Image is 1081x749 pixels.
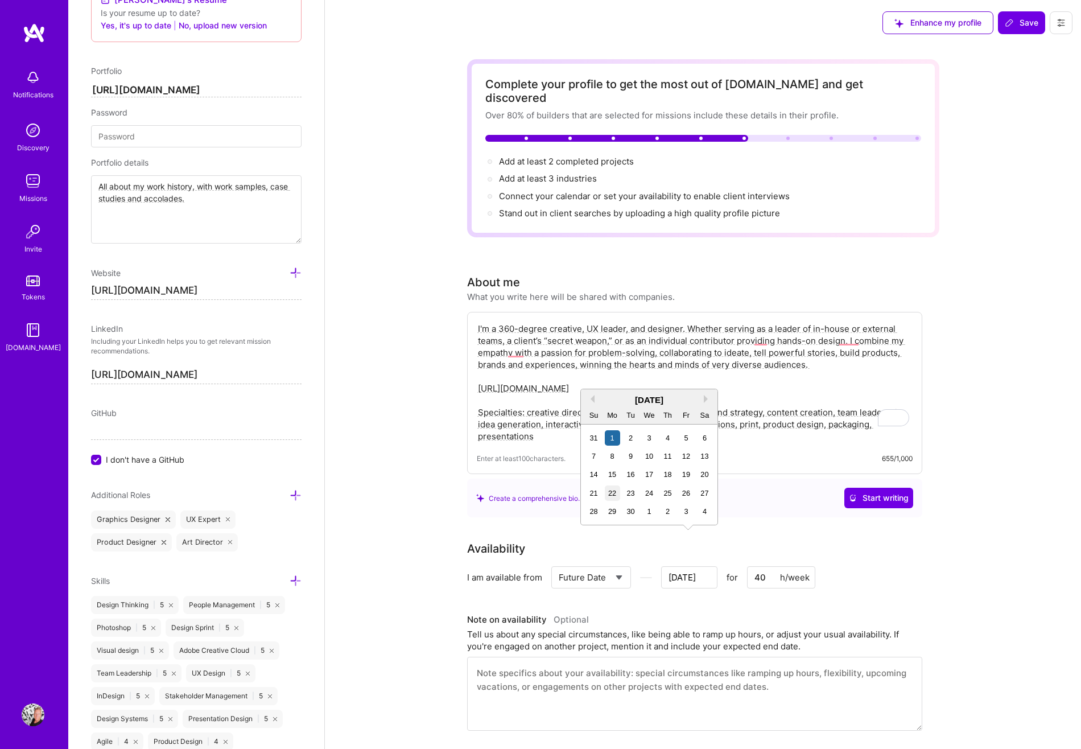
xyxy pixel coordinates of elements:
[586,485,601,501] div: Choose Sunday, September 21st, 2025
[499,156,634,167] span: Add at least 2 completed projects
[477,322,913,443] textarea: To enrich screen reader interactions, please activate Accessibility in Grammarly extension settings
[660,430,675,446] div: Choose Thursday, September 4th, 2025
[477,452,566,464] span: Enter at least 100 characters.
[678,448,694,464] div: Choose Friday, September 12th, 2025
[151,626,155,630] i: icon Close
[623,430,638,446] div: Choose Tuesday, September 2nd, 2025
[26,275,40,286] img: tokens
[275,603,279,607] i: icon Close
[117,737,119,746] span: |
[660,448,675,464] div: Choose Thursday, September 11th, 2025
[586,467,601,482] div: Choose Sunday, September 14th, 2025
[467,571,542,583] div: I am available from
[586,408,601,423] div: Su
[91,268,121,278] span: Website
[678,467,694,482] div: Choose Friday, September 19th, 2025
[91,157,302,168] div: Portfolio details
[91,175,302,244] textarea: All about my work history, with work samples, case studies and accolades.
[697,504,712,519] div: Choose Saturday, October 4th, 2025
[605,467,620,482] div: Choose Monday, September 15th, 2025
[894,19,903,28] i: icon SuggestedTeams
[22,119,44,142] img: discovery
[91,619,161,637] div: Photoshop 5
[224,740,228,744] i: icon Close
[254,646,256,655] span: |
[844,488,913,508] button: Start writing
[91,687,155,705] div: InDesign 5
[166,517,170,522] i: icon Close
[623,448,638,464] div: Choose Tuesday, September 9th, 2025
[641,430,657,446] div: Choose Wednesday, September 3rd, 2025
[605,448,620,464] div: Choose Monday, September 8th, 2025
[605,485,620,501] div: Choose Monday, September 22nd, 2025
[678,504,694,519] div: Choose Friday, October 3rd, 2025
[169,603,173,607] i: icon Close
[849,494,857,502] i: icon CrystalBallWhite
[19,192,47,204] div: Missions
[257,714,259,723] span: |
[499,207,780,219] div: Stand out in client searches by uploading a high quality profile picture
[91,664,181,682] div: Team Leadership 5
[183,710,283,728] div: Presentation Design 5
[641,448,657,464] div: Choose Wednesday, September 10th, 2025
[678,430,694,446] div: Choose Friday, September 5th, 2025
[849,492,909,504] span: Start writing
[228,540,233,545] i: icon Close
[174,19,176,31] span: |
[91,282,302,300] input: http://...
[581,394,717,406] div: [DATE]
[697,467,712,482] div: Choose Saturday, September 20th, 2025
[183,596,285,614] div: People Management 5
[476,494,484,502] i: icon SuggestedTeams
[22,66,44,89] img: bell
[678,408,694,423] div: Fr
[91,84,302,97] input: http://...
[22,319,44,341] img: guide book
[91,710,178,728] div: Design Systems 5
[678,485,694,501] div: Choose Friday, September 26th, 2025
[159,649,163,653] i: icon Close
[13,89,53,101] div: Notifications
[246,672,250,676] i: icon Close
[747,566,815,588] input: XX
[176,533,238,552] div: Art Director
[270,649,274,653] i: icon Close
[467,611,589,628] div: Note on availability
[24,243,42,255] div: Invite
[22,170,44,192] img: teamwork
[91,490,150,500] span: Additional Roles
[780,571,810,583] div: h/week
[605,504,620,519] div: Choose Monday, September 29th, 2025
[186,664,255,682] div: UX Design 5
[882,452,913,464] div: 655/1,000
[641,408,657,423] div: We
[894,17,981,28] span: Enhance my profile
[704,395,712,403] button: Next Month
[697,485,712,501] div: Choose Saturday, September 27th, 2025
[22,220,44,243] img: Invite
[623,467,638,482] div: Choose Tuesday, September 16th, 2025
[23,23,46,43] img: logo
[17,142,49,154] div: Discovery
[101,7,292,19] div: Is your resume up to date?
[91,337,302,356] p: Including your LinkedIn helps you to get relevant mission recommendations.
[697,430,712,446] div: Choose Saturday, September 6th, 2025
[641,485,657,501] div: Choose Wednesday, September 24th, 2025
[179,19,267,32] button: No, upload new version
[639,571,653,585] i: icon HorizontalInLineDivider
[586,448,601,464] div: Choose Sunday, September 7th, 2025
[166,619,244,637] div: Design Sprint 5
[467,628,922,652] div: Tell us about any special circumstances, like being able to ramp up hours, or adjust your usual a...
[882,11,993,34] button: Enhance my profile
[641,504,657,519] div: Choose Wednesday, October 1st, 2025
[91,324,123,334] span: LinkedIn
[660,504,675,519] div: Choose Thursday, October 2nd, 2025
[605,430,620,446] div: Choose Monday, September 1st, 2025
[172,672,176,676] i: icon Close
[259,600,262,610] span: |
[129,692,131,701] span: |
[499,173,597,184] span: Add at least 3 industries
[22,703,44,726] img: User Avatar
[91,106,302,118] div: Password
[485,77,921,105] div: Complete your profile to get the most out of [DOMAIN_NAME] and get discovered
